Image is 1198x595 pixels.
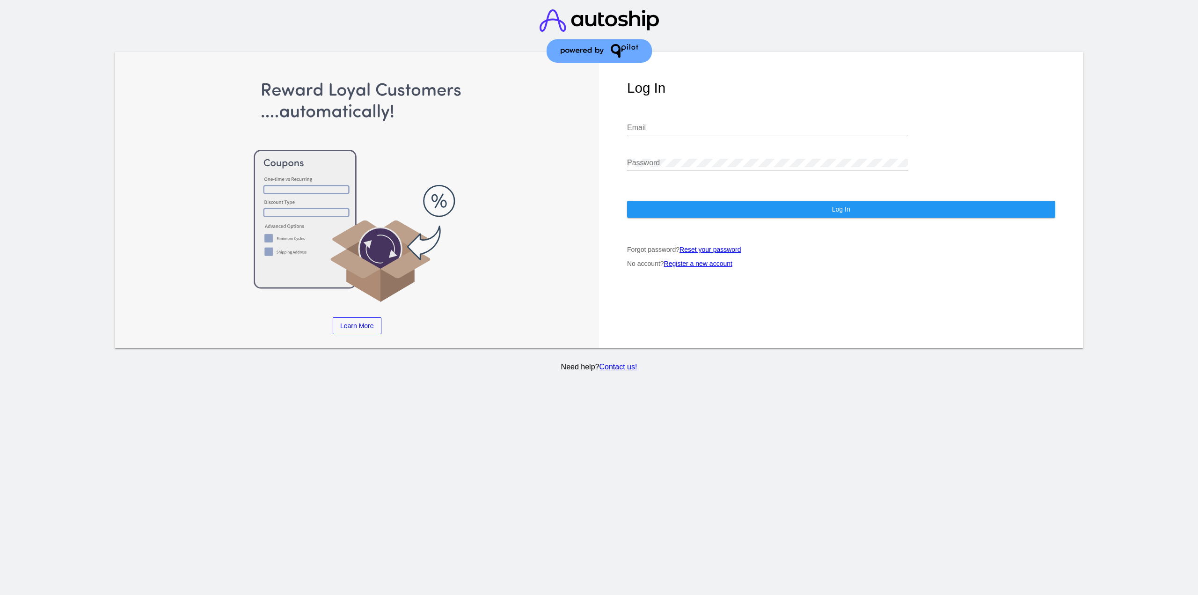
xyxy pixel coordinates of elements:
[664,260,732,267] a: Register a new account
[143,80,571,303] img: Apply Coupons Automatically to Scheduled Orders with QPilot
[679,246,741,253] a: Reset your password
[113,363,1085,371] p: Need help?
[340,322,374,330] span: Learn More
[627,260,1055,267] p: No account?
[832,206,850,213] span: Log In
[599,363,637,371] a: Contact us!
[627,246,1055,253] p: Forgot password?
[627,201,1055,218] button: Log In
[333,317,381,334] a: Learn More
[627,124,908,132] input: Email
[627,80,1055,96] h1: Log In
